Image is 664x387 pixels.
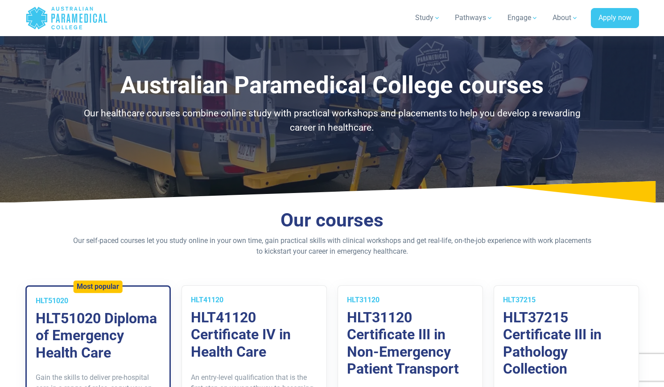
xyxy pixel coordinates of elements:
[410,5,446,30] a: Study
[503,309,630,378] h3: HLT37215 Certificate III in Pathology Collection
[502,5,544,30] a: Engage
[71,209,593,232] h2: Our courses
[36,310,161,361] h3: HLT51020 Diploma of Emergency Health Care
[347,296,379,304] span: HLT31120
[347,309,474,378] h3: HLT31120 Certificate III in Non-Emergency Patient Transport
[25,4,108,33] a: Australian Paramedical College
[591,8,639,29] a: Apply now
[71,71,593,99] h1: Australian Paramedical College courses
[71,107,593,135] p: Our healthcare courses combine online study with practical workshops and placements to help you d...
[503,296,536,304] span: HLT37215
[77,282,119,291] h5: Most popular
[450,5,499,30] a: Pathways
[547,5,584,30] a: About
[191,296,223,304] span: HLT41120
[71,235,593,257] p: Our self-paced courses let you study online in your own time, gain practical skills with clinical...
[36,296,68,305] span: HLT51020
[191,309,318,360] h3: HLT41120 Certificate IV in Health Care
